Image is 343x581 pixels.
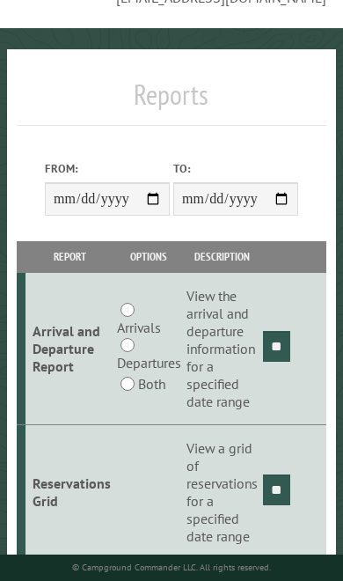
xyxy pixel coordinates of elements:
label: Arrivals [117,317,161,338]
td: Arrival and Departure Report [26,273,113,425]
label: Departures [117,352,181,373]
label: From: [45,160,170,177]
label: Both [138,373,165,394]
td: View the arrival and departure information for a specified date range [184,273,260,425]
label: To: [173,160,298,177]
th: Description [184,241,260,272]
td: Reservations Grid [26,425,113,560]
th: Report [26,241,113,272]
small: © Campground Commander LLC. All rights reserved. [72,562,271,573]
h1: Reports [17,77,325,126]
th: Options [113,241,183,272]
td: View a grid of reservations for a specified date range [184,425,260,560]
